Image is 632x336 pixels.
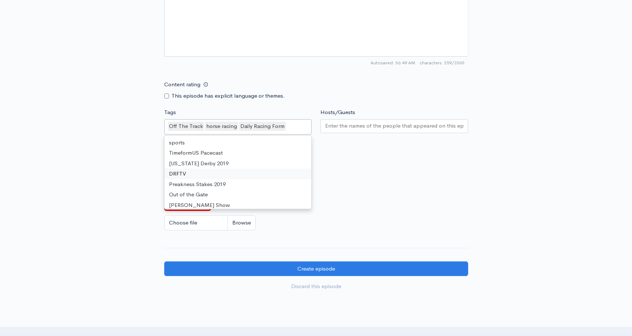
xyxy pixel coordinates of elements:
[165,179,312,190] div: Preakness Stakes 2019
[165,189,312,200] div: Out of the Gate
[165,158,312,169] div: [US_STATE] Derby 2019
[168,122,204,131] div: Off The Track
[370,60,415,66] span: Autosaved: 06:49 AM
[320,108,355,117] label: Hosts/Guests
[164,108,176,117] label: Tags
[172,92,285,100] label: This episode has explicit language or themes.
[239,122,286,131] div: Daily Racing Form
[420,60,464,66] span: 259/2000
[164,77,200,92] label: Content rating
[205,122,238,131] div: horse racing
[164,154,468,162] small: If no artwork is selected your default podcast artwork will be used
[165,148,312,158] div: TimeformUS Pacecast
[165,169,312,179] div: DRFTV
[165,200,312,211] div: [PERSON_NAME] Show
[164,279,468,294] a: Discard this episode
[164,261,468,276] input: Create episode
[325,122,463,130] input: Enter the names of the people that appeared on this episode
[165,137,312,148] div: sports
